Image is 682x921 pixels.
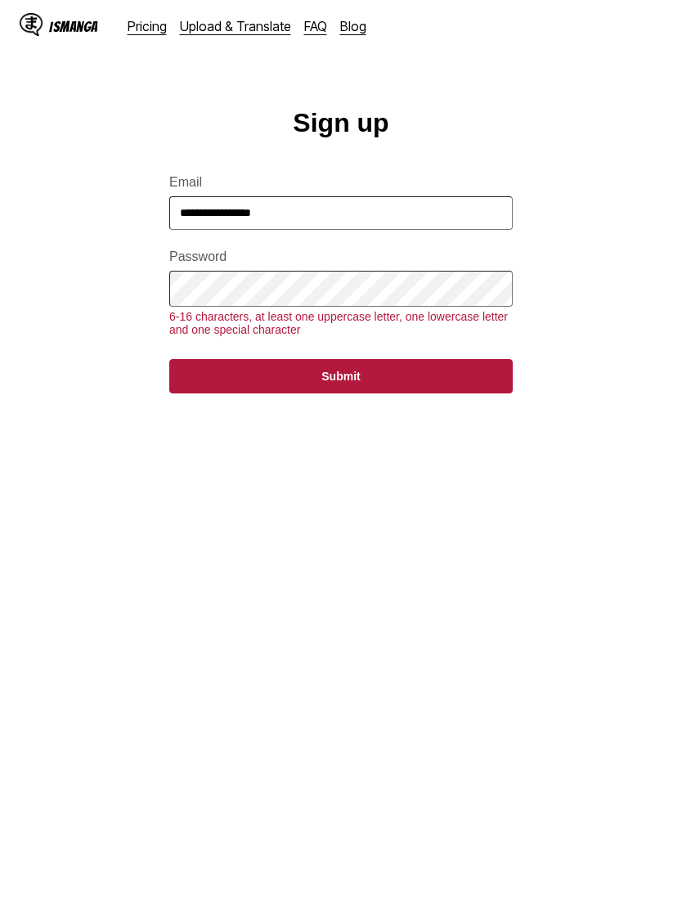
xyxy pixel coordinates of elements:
[169,175,513,190] label: Email
[169,359,513,393] button: Submit
[169,249,513,264] label: Password
[304,18,327,34] a: FAQ
[293,108,388,138] h1: Sign up
[340,18,366,34] a: Blog
[180,18,291,34] a: Upload & Translate
[20,13,128,39] a: IsManga LogoIsManga
[49,19,98,34] div: IsManga
[128,18,167,34] a: Pricing
[169,310,513,336] div: 6-16 characters, at least one uppercase letter, one lowercase letter and one special character
[20,13,43,36] img: IsManga Logo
